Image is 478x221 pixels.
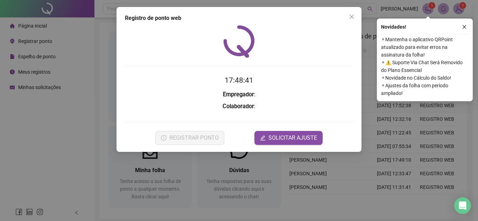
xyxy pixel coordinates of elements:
button: editSOLICITAR AJUSTE [254,131,323,145]
strong: Empregador [223,91,254,98]
span: close [349,14,354,20]
h3: : [125,102,353,111]
span: ⚬ Ajustes da folha com período ampliado! [381,82,469,97]
span: ⚬ Novidade no Cálculo do Saldo! [381,74,469,82]
span: Novidades ! [381,23,406,31]
h3: : [125,90,353,99]
button: Close [346,11,357,22]
span: close [462,24,467,29]
time: 17:48:41 [225,76,253,84]
div: Open Intercom Messenger [454,197,471,214]
span: ⚬ ⚠️ Suporte Via Chat Será Removido do Plano Essencial [381,59,469,74]
strong: Colaborador [223,103,254,110]
span: ⚬ Mantenha o aplicativo QRPoint atualizado para evitar erros na assinatura da folha! [381,36,469,59]
button: REGISTRAR PONTO [155,131,224,145]
span: SOLICITAR AJUSTE [268,134,317,142]
div: Registro de ponto web [125,14,353,22]
img: QRPoint [223,25,255,58]
span: edit [260,135,266,141]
